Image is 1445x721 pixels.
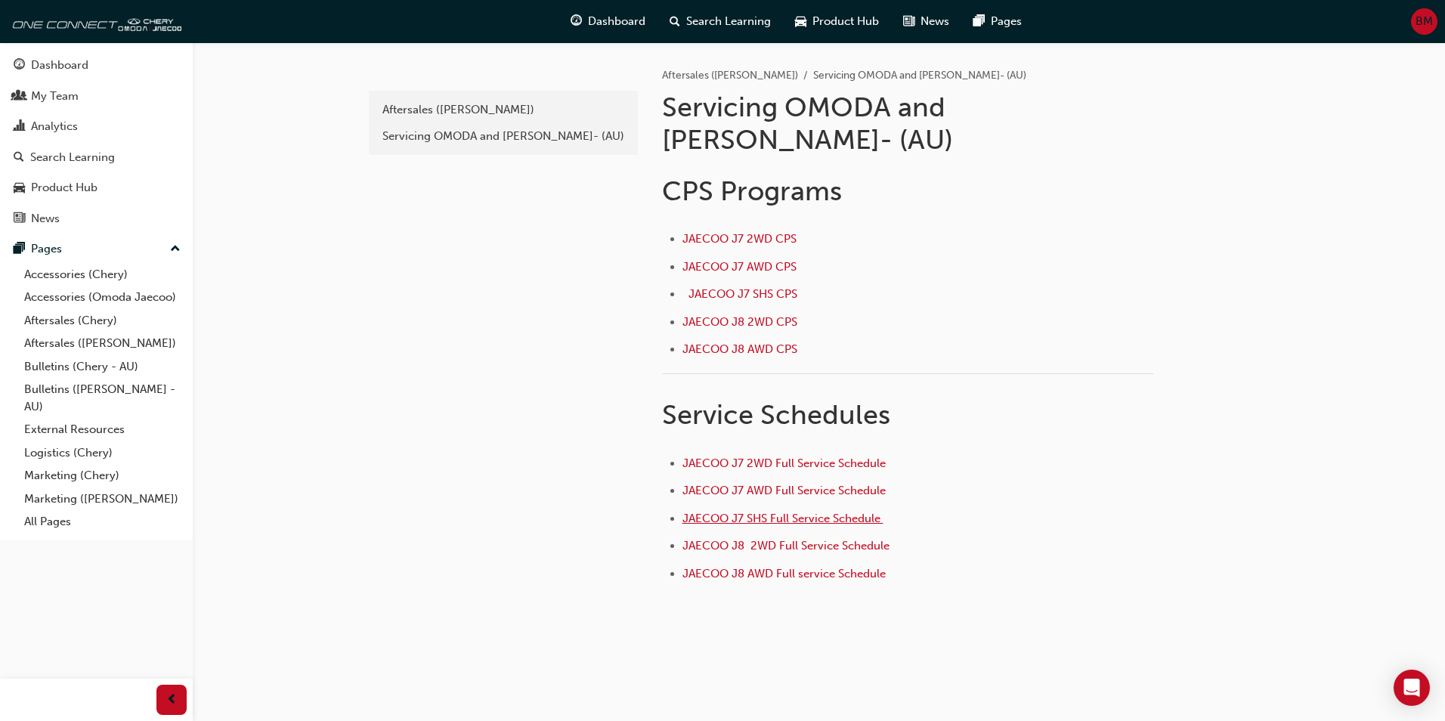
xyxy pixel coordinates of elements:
a: Marketing (Chery) [18,464,187,487]
a: My Team [6,82,187,110]
a: Aftersales ([PERSON_NAME]) [18,332,187,355]
span: people-icon [14,90,25,104]
a: JAECOO J7 AWD CPS [682,260,800,274]
a: news-iconNews [891,6,961,37]
a: Bulletins (Chery - AU) [18,355,187,379]
div: Open Intercom Messenger [1394,670,1430,706]
button: Pages [6,235,187,263]
span: search-icon [670,12,680,31]
a: External Resources [18,418,187,441]
span: prev-icon [166,691,178,710]
span: guage-icon [14,59,25,73]
a: JAECOO J7 2WD CPS [682,232,800,246]
a: Logistics (Chery) [18,441,187,465]
span: BM [1416,13,1433,30]
a: Aftersales ([PERSON_NAME]) [662,69,798,82]
a: JAECOO J7 2WD Full Service Schedule [682,456,886,470]
a: Dashboard [6,51,187,79]
div: Servicing OMODA and [PERSON_NAME]- (AU) [382,128,624,145]
a: car-iconProduct Hub [783,6,891,37]
a: Accessories (Chery) [18,263,187,286]
a: JAECOO J8 AWD Full service Schedule [682,567,886,580]
div: Aftersales ([PERSON_NAME]) [382,101,624,119]
span: news-icon [903,12,914,31]
button: DashboardMy TeamAnalyticsSearch LearningProduct HubNews [6,48,187,235]
span: Dashboard [588,13,645,30]
a: JAECOO J7 SHS Full Service Schedule [682,512,883,525]
a: guage-iconDashboard [559,6,658,37]
a: Accessories (Omoda Jaecoo) [18,286,187,309]
a: JAECOO J8 2WD Full Service Schedule [682,539,890,552]
li: Servicing OMODA and [PERSON_NAME]- (AU) [813,67,1026,85]
a: Aftersales ([PERSON_NAME]) [375,97,632,123]
a: search-iconSearch Learning [658,6,783,37]
a: JAECOO J8 2WD CPS [682,315,797,329]
span: search-icon [14,151,24,165]
span: guage-icon [571,12,582,31]
span: pages-icon [14,243,25,256]
a: Analytics [6,113,187,141]
a: Search Learning [6,144,187,172]
a: Aftersales (Chery) [18,309,187,333]
span: CPS Programs [662,175,842,207]
a: News [6,205,187,233]
a: Marketing ([PERSON_NAME]) [18,487,187,511]
div: Search Learning [30,149,115,166]
span: Product Hub [812,13,879,30]
div: Dashboard [31,57,88,74]
div: Product Hub [31,179,97,196]
a: JAECOO J8 AWD CPS [682,342,797,356]
h1: Servicing OMODA and [PERSON_NAME]- (AU) [662,91,1158,156]
span: news-icon [14,212,25,226]
span: chart-icon [14,120,25,134]
span: up-icon [170,240,181,259]
span: Service Schedules [662,398,890,431]
span: pages-icon [973,12,985,31]
a: All Pages [18,510,187,534]
a: Bulletins ([PERSON_NAME] - AU) [18,378,187,418]
div: News [31,210,60,227]
a: Servicing OMODA and [PERSON_NAME]- (AU) [375,123,632,150]
span: car-icon [14,181,25,195]
span: car-icon [795,12,806,31]
span: Pages [991,13,1022,30]
a: JAECOO J7 AWD Full Service Schedule [682,484,889,497]
a: Product Hub [6,174,187,202]
div: Analytics [31,118,78,135]
a: JAECOO J7 SHS CPS [688,287,800,301]
span: Search Learning [686,13,771,30]
a: pages-iconPages [961,6,1034,37]
div: My Team [31,88,79,105]
span: News [921,13,949,30]
img: oneconnect [8,6,181,36]
button: BM [1411,8,1437,35]
div: Pages [31,240,62,258]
